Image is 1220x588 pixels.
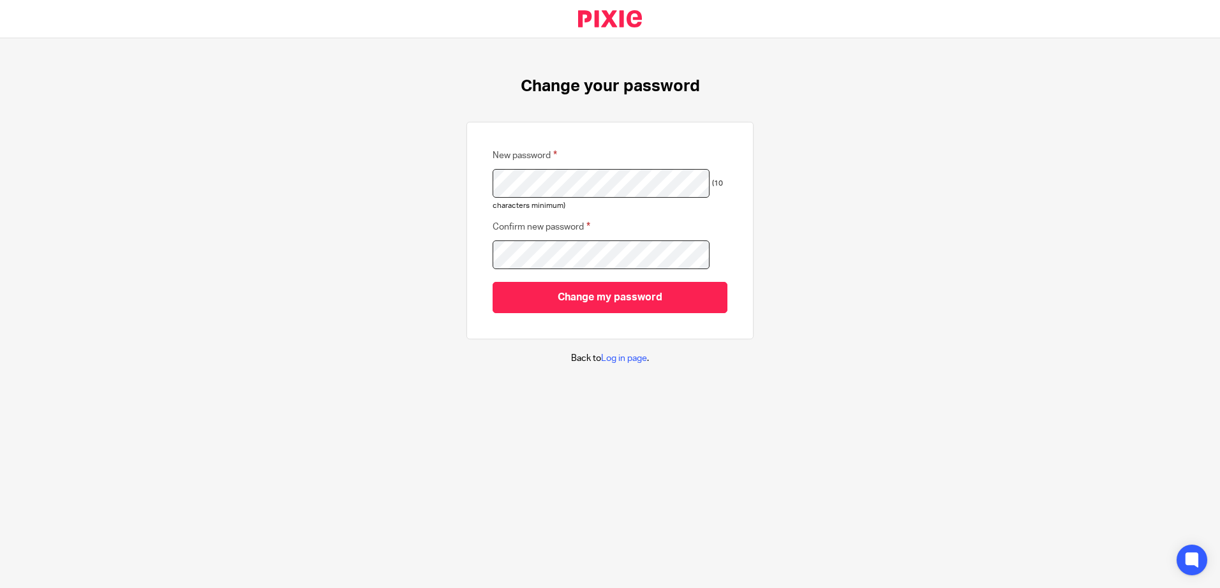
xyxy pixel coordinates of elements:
h1: Change your password [521,77,700,96]
input: Change my password [493,282,727,313]
label: New password [493,148,557,163]
label: Confirm new password [493,219,590,234]
p: Back to . [571,352,649,365]
a: Log in page [601,354,647,363]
